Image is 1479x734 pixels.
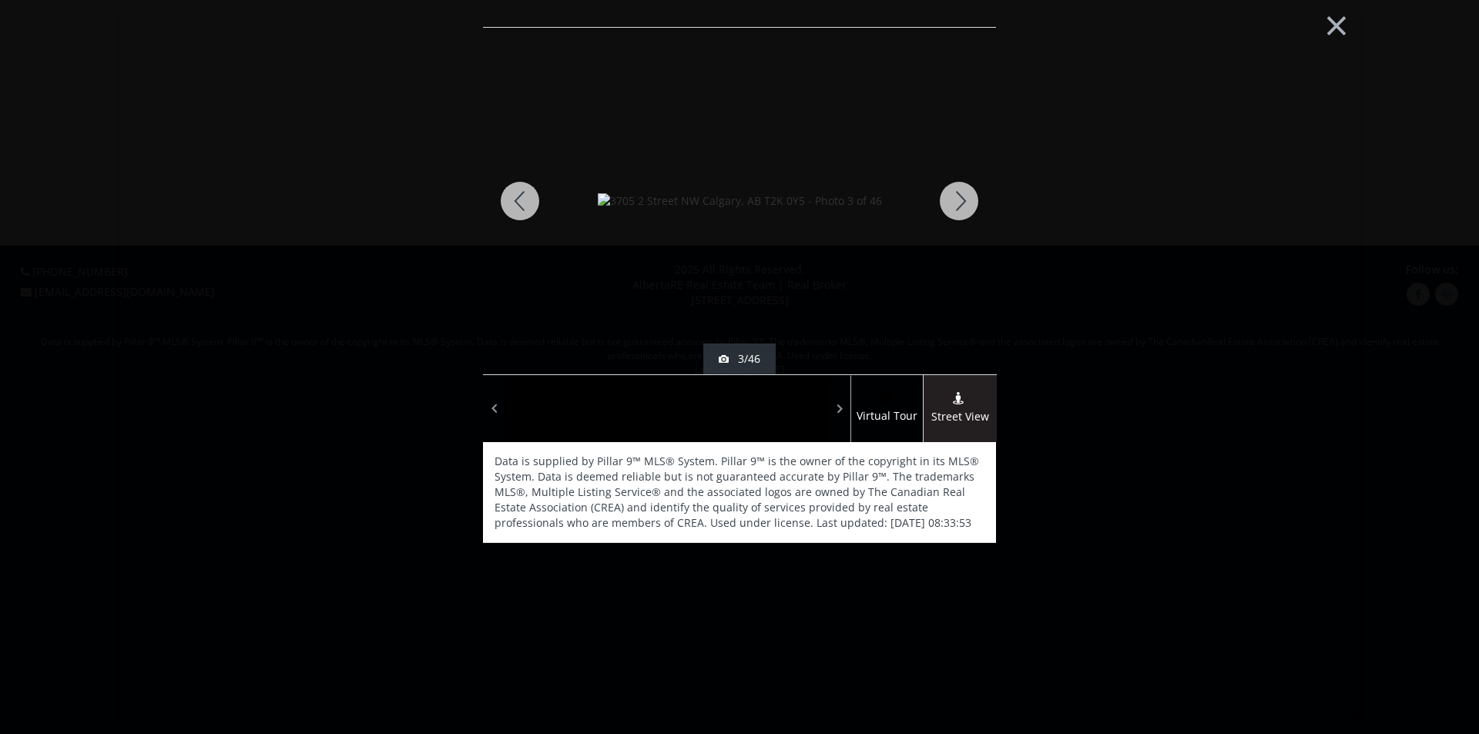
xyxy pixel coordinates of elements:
div: Data is supplied by Pillar 9™ MLS® System. Pillar 9™ is the owner of the copyright in its MLS® Sy... [483,442,996,542]
span: Virtual Tour [850,407,923,425]
img: virtual tour icon [879,391,894,404]
div: 3/46 [719,351,760,367]
a: virtual tour iconVirtual Tour [850,375,924,442]
img: 3705 2 Street NW Calgary, AB T2K 0Y5 - Photo 3 of 46 [598,193,882,209]
span: Street View [924,408,997,426]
